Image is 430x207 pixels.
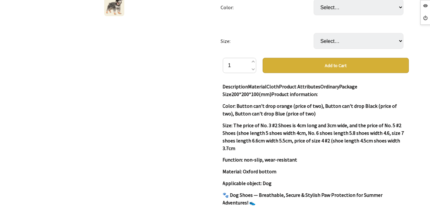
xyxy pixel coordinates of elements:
strong: Material: Oxford bottom [223,168,277,175]
strong: 🐾 Dog Shoes — Breathable, Secure & Stylish Paw Protection for Summer Adventures! 👟 [223,192,383,206]
strong: Color: Button can't drop orange (price of two), Button can't drop Black (price of two), Button ca... [223,103,397,117]
strong: DescriptionMaterialClothProduct AttributesOrdinaryPackage Size200*200*100(mm) [223,83,358,97]
strong: Function: non-slip, wear-resistant [223,156,297,163]
button: Add to Cart [263,58,409,73]
td: Size: [221,24,314,58]
strong: Size: The price of No. 3 #2 Shoes is 4cm long and 3cm wide, and the price of No. 5 #2 Shoes (shoe... [223,122,404,151]
strong: Applicable object: Dog [223,180,272,186]
strong: Product information: [272,91,318,97]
